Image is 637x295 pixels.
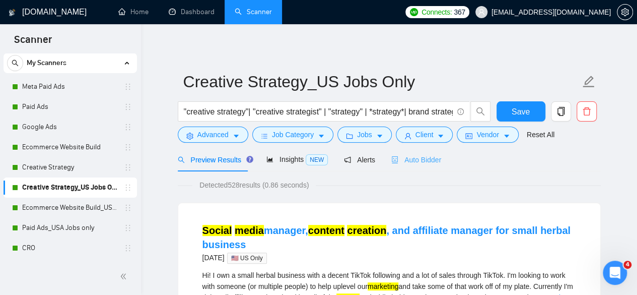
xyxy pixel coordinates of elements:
span: holder [124,123,132,131]
span: Alerts [344,156,375,164]
button: Save [497,101,545,122]
span: user [404,132,411,140]
button: search [7,55,23,71]
span: NEW [306,154,328,165]
span: holder [124,143,132,151]
span: notification [344,156,351,163]
button: setting [617,4,633,20]
span: search [178,156,185,163]
span: user [478,9,485,16]
span: Connects: [421,7,452,18]
a: Google Ads [22,117,118,137]
span: Auto Bidder [391,156,441,164]
mark: content [308,225,344,236]
span: holder [124,163,132,171]
a: searchScanner [235,8,272,16]
span: folder [346,132,353,140]
input: Search Freelance Jobs... [184,105,453,118]
span: edit [582,75,595,88]
span: caret-down [318,132,325,140]
span: Preview Results [178,156,250,164]
button: settingAdvancedcaret-down [178,127,248,143]
mark: marketing [368,282,398,290]
span: search [471,107,490,116]
mark: Social [202,225,232,236]
span: info-circle [457,108,464,115]
a: homeHome [118,8,149,16]
a: Ecommerce Website Build [22,137,118,157]
span: Advanced [197,129,229,140]
span: caret-down [503,132,510,140]
a: setting [617,8,633,16]
button: idcardVendorcaret-down [457,127,518,143]
span: holder [124,184,132,192]
a: Meta Paid Ads [22,77,118,97]
span: holder [124,204,132,212]
span: bars [261,132,268,140]
span: Save [512,105,530,118]
a: Creative Strategy [22,157,118,178]
span: Client [415,129,434,140]
span: double-left [120,271,130,281]
span: Job Category [272,129,314,140]
span: 367 [454,7,465,18]
mark: creation [347,225,386,236]
span: holder [124,83,132,91]
span: delete [577,107,596,116]
a: Paid Ads_USA Jobs only [22,218,118,238]
span: Insights [266,155,328,163]
span: idcard [465,132,472,140]
button: barsJob Categorycaret-down [252,127,333,143]
span: area-chart [266,156,273,163]
span: setting [617,8,632,16]
mark: media [235,225,264,236]
span: caret-down [437,132,444,140]
li: My Scanners [4,53,137,258]
span: My Scanners [27,53,66,73]
span: robot [391,156,398,163]
button: delete [577,101,597,122]
a: Ecommerce Website Build_US Jobs only [22,198,118,218]
button: folderJobscaret-down [337,127,392,143]
span: 🇺🇸 US Only [227,253,267,264]
a: Creative Strategy_US Jobs Only [22,178,118,198]
span: Scanner [6,32,60,53]
div: Tooltip anchor [245,155,254,164]
span: search [8,60,23,67]
span: Jobs [357,129,372,140]
span: Vendor [476,129,499,140]
span: caret-down [376,132,383,140]
a: Social mediamanager,content creation, and affiliate manager for small herbal business [202,225,571,250]
img: upwork-logo.png [410,8,418,16]
a: dashboardDashboard [169,8,215,16]
span: Detected 528 results (0.86 seconds) [192,180,316,191]
input: Scanner name... [183,69,580,94]
iframe: Intercom live chat [603,261,627,285]
a: CRO [22,238,118,258]
div: [DATE] [202,252,576,264]
span: holder [124,224,132,232]
span: setting [186,132,193,140]
a: Paid Ads [22,97,118,117]
span: caret-down [233,132,240,140]
span: holder [124,103,132,111]
a: Reset All [527,129,554,140]
span: holder [124,244,132,252]
span: copy [551,107,571,116]
button: copy [551,101,571,122]
button: search [470,101,490,122]
span: 4 [623,261,631,269]
img: logo [9,5,16,21]
button: userClientcaret-down [396,127,453,143]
